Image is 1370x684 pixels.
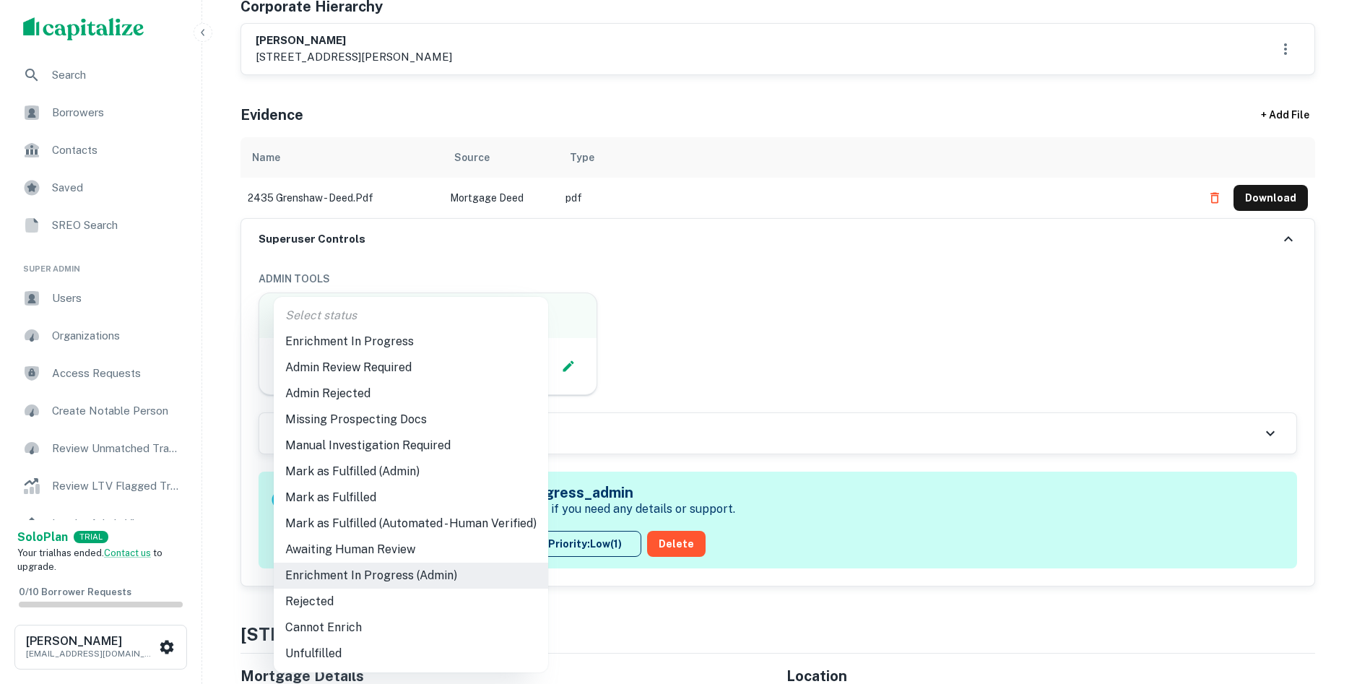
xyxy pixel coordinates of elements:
li: Mark as Fulfilled (Automated - Human Verified) [274,511,548,537]
li: Awaiting Human Review [274,537,548,563]
li: Admin Rejected [274,381,548,407]
li: Mark as Fulfilled (Admin) [274,459,548,485]
li: Unfulfilled [274,641,548,667]
li: Rejected [274,589,548,615]
li: Mark as Fulfilled [274,485,548,511]
li: Enrichment In Progress [274,329,548,355]
li: Manual Investigation Required [274,433,548,459]
li: Enrichment In Progress (Admin) [274,563,548,589]
iframe: Chat Widget [1298,568,1370,638]
li: Missing Prospecting Docs [274,407,548,433]
li: Admin Review Required [274,355,548,381]
li: Cannot Enrich [274,615,548,641]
